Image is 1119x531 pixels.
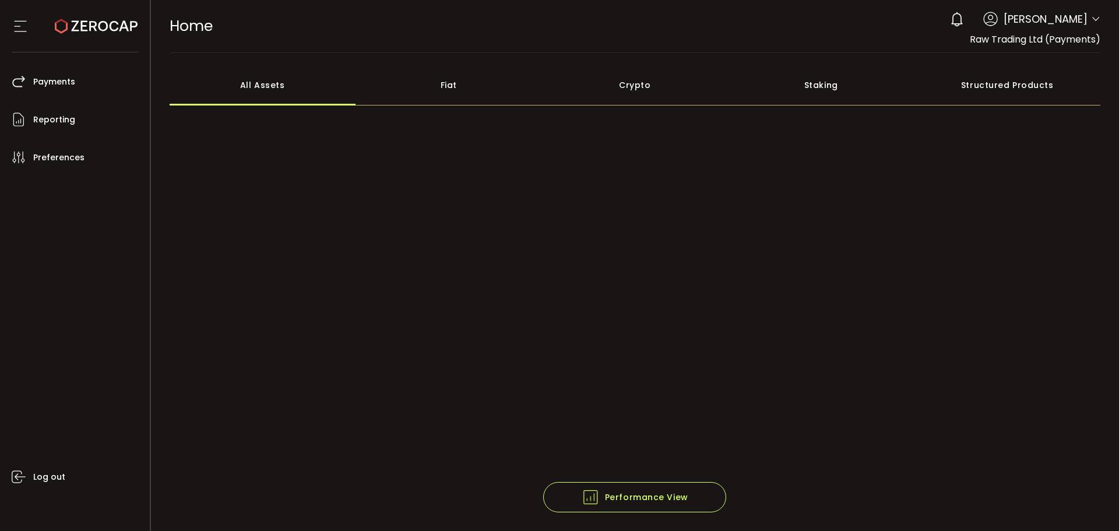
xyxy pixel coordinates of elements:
span: [PERSON_NAME] [1004,11,1088,27]
div: All Assets [170,65,356,106]
span: Log out [33,469,65,486]
div: Fiat [356,65,542,106]
div: Staking [728,65,914,106]
span: Preferences [33,149,85,166]
div: Structured Products [914,65,1101,106]
span: Reporting [33,111,75,128]
iframe: Chat Widget [1061,475,1119,531]
div: Crypto [542,65,729,106]
button: Performance View [543,482,726,512]
span: Payments [33,73,75,90]
span: Performance View [582,488,688,506]
span: Raw Trading Ltd (Payments) [970,33,1100,46]
span: Home [170,16,213,36]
